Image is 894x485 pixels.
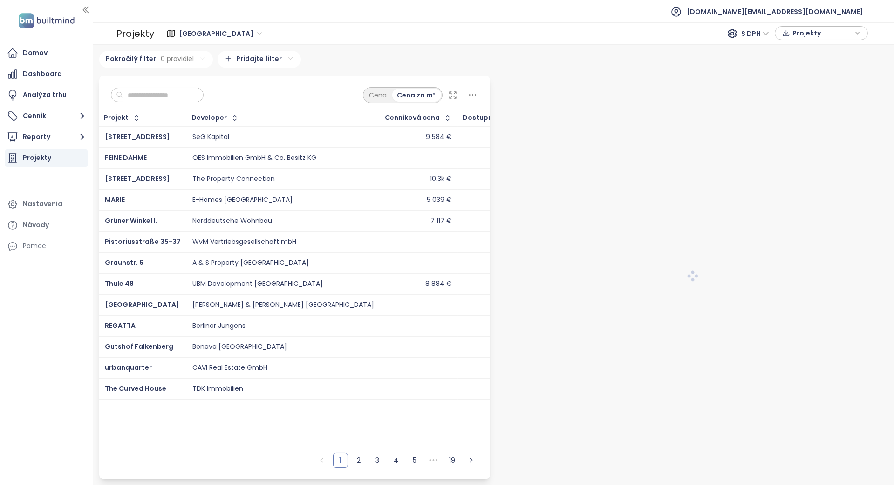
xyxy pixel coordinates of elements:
a: MARIE [105,195,125,204]
a: The Curved House [105,384,166,393]
div: Analýza trhu [23,89,67,101]
div: Projekt [104,115,129,121]
div: Developer [192,115,227,121]
div: 10.3k € [430,175,452,183]
div: TDK Immobilien [192,385,243,393]
a: urbanquarter [105,363,152,372]
span: S DPH [741,27,769,41]
a: 2 [352,453,366,467]
a: Nastavenia [5,195,88,214]
span: right [468,457,474,463]
li: Nasledujúcich 5 strán [426,453,441,468]
li: Nasledujúca strana [464,453,478,468]
a: FEINE DAHME [105,153,147,162]
a: Projekty [5,149,88,167]
span: ••• [426,453,441,468]
div: Návody [23,219,49,231]
div: Cenníková cena [385,115,440,121]
div: Pokročilý filter [99,51,213,68]
span: 0 pravidiel [161,54,194,64]
div: Cena [364,89,392,102]
a: [STREET_ADDRESS] [105,132,170,141]
a: Pistoriusstraße 35-37 [105,237,181,246]
a: 1 [334,453,348,467]
div: 9 584 € [426,133,452,141]
a: Dashboard [5,65,88,83]
li: 1 [333,453,348,468]
li: 3 [370,453,385,468]
div: E-Homes [GEOGRAPHIC_DATA] [192,196,293,204]
div: [PERSON_NAME] & [PERSON_NAME] [GEOGRAPHIC_DATA] [192,301,374,309]
a: Graunstr. 6 [105,258,143,267]
button: Cenník [5,107,88,125]
div: Bonava [GEOGRAPHIC_DATA] [192,343,287,351]
li: 2 [352,453,367,468]
div: Projekty [23,152,51,164]
div: WvM Vertriebsgesellschaft mbH [192,238,296,246]
a: 3 [371,453,385,467]
div: The Property Connection [192,175,275,183]
div: Domov [23,47,48,59]
div: UBM Development [GEOGRAPHIC_DATA] [192,280,323,288]
div: CAVI Real Estate GmbH [192,364,267,372]
div: 5 039 € [427,196,452,204]
img: logo [16,11,77,30]
a: Thule 48 [105,279,134,288]
div: 7 117 € [430,217,452,225]
a: Analýza trhu [5,86,88,104]
div: Nastavenia [23,198,62,210]
div: A & S Property [GEOGRAPHIC_DATA] [192,259,309,267]
span: Dostupné jednotky [463,115,529,121]
li: 19 [445,453,460,468]
span: East Flanders [179,27,262,41]
div: Dashboard [23,68,62,80]
button: Reporty [5,128,88,146]
a: Návody [5,216,88,235]
div: Norddeutsche Wohnbau [192,217,272,225]
div: Cena za m² [392,89,441,102]
li: 5 [408,453,423,468]
span: left [319,457,325,463]
div: Berliner Jungens [192,322,246,330]
div: Pridajte filter [218,51,301,68]
a: [GEOGRAPHIC_DATA] [105,300,179,309]
a: [STREET_ADDRESS] [105,174,170,183]
div: Pomoc [23,240,46,252]
li: 4 [389,453,404,468]
div: Projekty [116,24,154,43]
a: Domov [5,44,88,62]
a: Gutshof Falkenberg [105,342,173,351]
div: SeG Kapital [192,133,229,141]
a: 4 [389,453,403,467]
a: Grüner Winkel I. [105,216,157,225]
button: right [464,453,478,468]
a: 19 [445,453,459,467]
span: Projekty [792,26,853,40]
a: 5 [408,453,422,467]
div: 8 884 € [425,280,452,288]
button: left [314,453,329,468]
span: [DOMAIN_NAME][EMAIL_ADDRESS][DOMAIN_NAME] [687,0,863,23]
div: button [780,26,863,40]
div: Pomoc [5,237,88,256]
a: REGATTA [105,321,136,330]
li: Predchádzajúca strana [314,453,329,468]
div: OES Immobilien GmbH & Co. Besitz KG [192,154,316,162]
